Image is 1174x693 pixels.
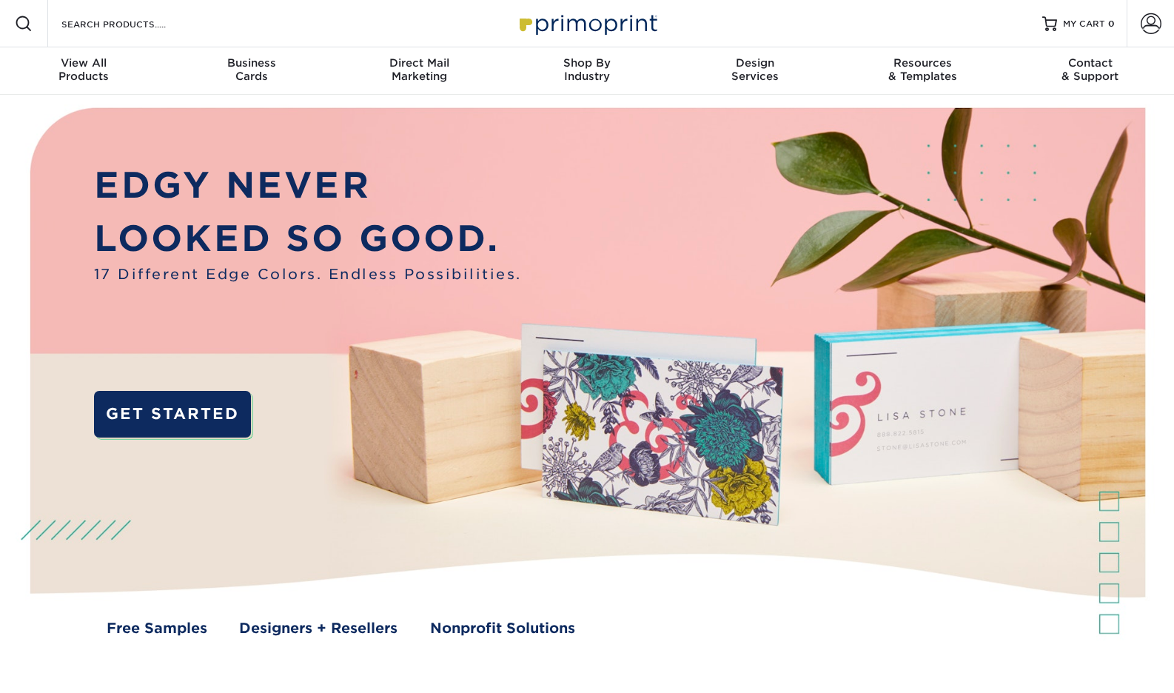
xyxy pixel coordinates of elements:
span: Business [168,56,336,70]
a: Free Samples [107,618,207,640]
span: Direct Mail [335,56,503,70]
span: MY CART [1063,18,1105,30]
div: Services [671,56,839,83]
span: Design [671,56,839,70]
a: Resources& Templates [839,47,1007,95]
img: Primoprint [513,7,661,39]
p: EDGY NEVER [94,158,522,211]
p: LOOKED SO GOOD. [94,212,522,264]
div: Cards [168,56,336,83]
a: DesignServices [671,47,839,95]
span: 17 Different Edge Colors. Endless Possibilities. [94,264,522,286]
span: Resources [839,56,1007,70]
div: & Support [1006,56,1174,83]
div: Industry [503,56,671,83]
a: Nonprofit Solutions [430,618,575,640]
a: GET STARTED [94,391,251,438]
a: Designers + Resellers [239,618,398,640]
a: BusinessCards [168,47,336,95]
input: SEARCH PRODUCTS..... [60,15,204,33]
a: Contact& Support [1006,47,1174,95]
div: & Templates [839,56,1007,83]
span: Shop By [503,56,671,70]
span: Contact [1006,56,1174,70]
div: Marketing [335,56,503,83]
a: Direct MailMarketing [335,47,503,95]
span: 0 [1108,19,1115,29]
a: Shop ByIndustry [503,47,671,95]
